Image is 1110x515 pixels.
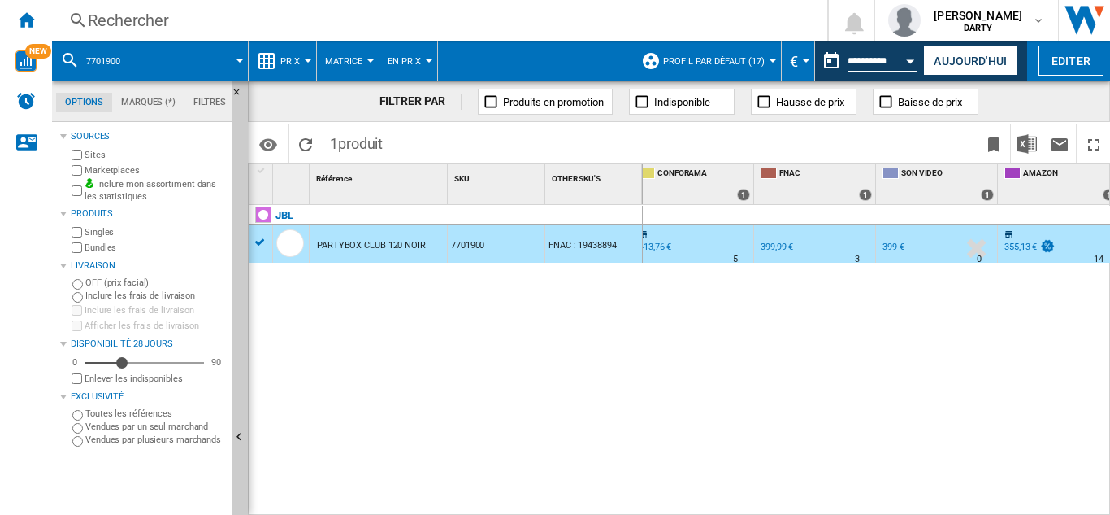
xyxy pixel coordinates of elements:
div: CONFORAMA 1 offers sold by CONFORAMA [635,164,753,204]
button: 7701900 [86,41,137,81]
button: Masquer [232,81,251,111]
div: Délai de livraison : 14 jours [1094,251,1103,268]
label: Marketplaces [85,164,225,177]
div: 1 offers sold by SON VIDEO [981,189,994,201]
img: promotionV3.png [1039,239,1056,253]
div: Sort None [276,164,309,189]
div: 413,76 € [639,242,671,252]
b: DARTY [964,23,993,33]
button: Baisse de prix [873,89,978,115]
span: [PERSON_NAME] [934,7,1022,24]
span: Matrice [325,56,362,67]
img: alerts-logo.svg [16,91,36,111]
md-tab-item: Marques (*) [112,93,184,112]
button: Aujourd'hui [923,46,1017,76]
input: Inclure les frais de livraison [72,305,82,316]
button: Envoyer ce rapport par email [1043,124,1076,163]
span: SKU [454,174,470,183]
div: 7701900 [60,41,240,81]
button: Prix [280,41,308,81]
div: 355,13 € [1002,239,1056,255]
div: 1 offers sold by CONFORAMA [737,189,750,201]
button: Editer [1038,46,1103,76]
md-slider: Disponibilité [85,355,204,371]
button: Télécharger au format Excel [1011,124,1043,163]
span: Indisponible [654,96,710,108]
span: En Prix [388,56,421,67]
div: Prix [257,41,308,81]
div: 399 € [882,242,904,252]
div: OTHER SKU'S Sort None [548,164,642,189]
label: Inclure les frais de livraison [85,290,225,302]
div: Délai de livraison : 3 jours [855,251,860,268]
span: Référence [316,174,352,183]
div: 399 € [880,239,904,255]
button: Options [252,129,284,159]
span: € [790,53,798,70]
span: CONFORAMA [657,168,750,181]
span: NEW [25,44,51,59]
label: Toutes les références [85,408,225,420]
div: 399,99 € [758,239,793,255]
div: SON VIDEO 1 offers sold by SON VIDEO [879,164,997,204]
input: Bundles [72,242,82,253]
button: € [790,41,806,81]
button: Open calendar [896,44,926,73]
label: Afficher les frais de livraison [85,320,225,332]
div: Matrice [325,41,371,81]
div: 7701900 [448,225,544,263]
div: Exclusivité [71,391,225,404]
md-tab-item: Options [56,93,112,112]
input: Inclure mon assortiment dans les statistiques [72,181,82,201]
span: Profil par défaut (17) [663,56,765,67]
div: Produits [71,207,225,220]
span: SON VIDEO [901,168,994,181]
input: Vendues par plusieurs marchands [72,436,83,447]
span: Hausse de prix [776,96,844,108]
label: Inclure les frais de livraison [85,304,225,316]
span: FNAC [779,168,872,181]
div: 355,13 € [1004,242,1037,252]
span: Produits en promotion [503,96,604,108]
button: Indisponible [629,89,735,115]
input: Afficher les frais de livraison [72,373,82,384]
img: wise-card.svg [15,50,37,72]
input: Afficher les frais de livraison [72,321,82,331]
div: Ce rapport est basé sur une date antérieure à celle d'aujourd'hui. [815,41,920,81]
img: mysite-bg-18x18.png [85,178,94,188]
button: Hausse de prix [751,89,856,115]
span: Baisse de prix [898,96,962,108]
span: produit [338,135,383,152]
div: FILTRER PAR [379,94,462,110]
label: OFF (prix facial) [85,277,225,289]
label: Bundles [85,242,225,254]
img: profile.jpg [888,4,921,37]
div: Sort None [313,164,447,189]
input: Marketplaces [72,165,82,176]
span: Prix [280,56,300,67]
div: 0 [68,356,81,369]
span: 1 [322,124,391,159]
div: PARTYBOX CLUB 120 NOIR [317,227,426,264]
label: Inclure mon assortiment dans les statistiques [85,178,225,203]
input: Toutes les références [72,410,83,421]
div: Livraison [71,260,225,273]
div: En Prix [388,41,429,81]
div: Profil par défaut (17) [641,41,773,81]
button: Profil par défaut (17) [663,41,773,81]
label: Sites [85,149,225,161]
label: Enlever les indisponibles [85,373,225,385]
div: FNAC 1 offers sold by FNAC [757,164,875,204]
button: Créer un favoris [978,124,1010,163]
div: Délai de livraison : 5 jours [733,251,738,268]
button: Recharger [289,124,322,163]
input: Sites [72,150,82,160]
div: Sources [71,130,225,143]
div: 413,76 € [636,239,671,255]
label: Vendues par un seul marchand [85,421,225,433]
div: SKU Sort None [451,164,544,189]
span: 7701900 [86,56,120,67]
label: Singles [85,226,225,238]
div: Délai de livraison : 0 jour [977,251,982,268]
